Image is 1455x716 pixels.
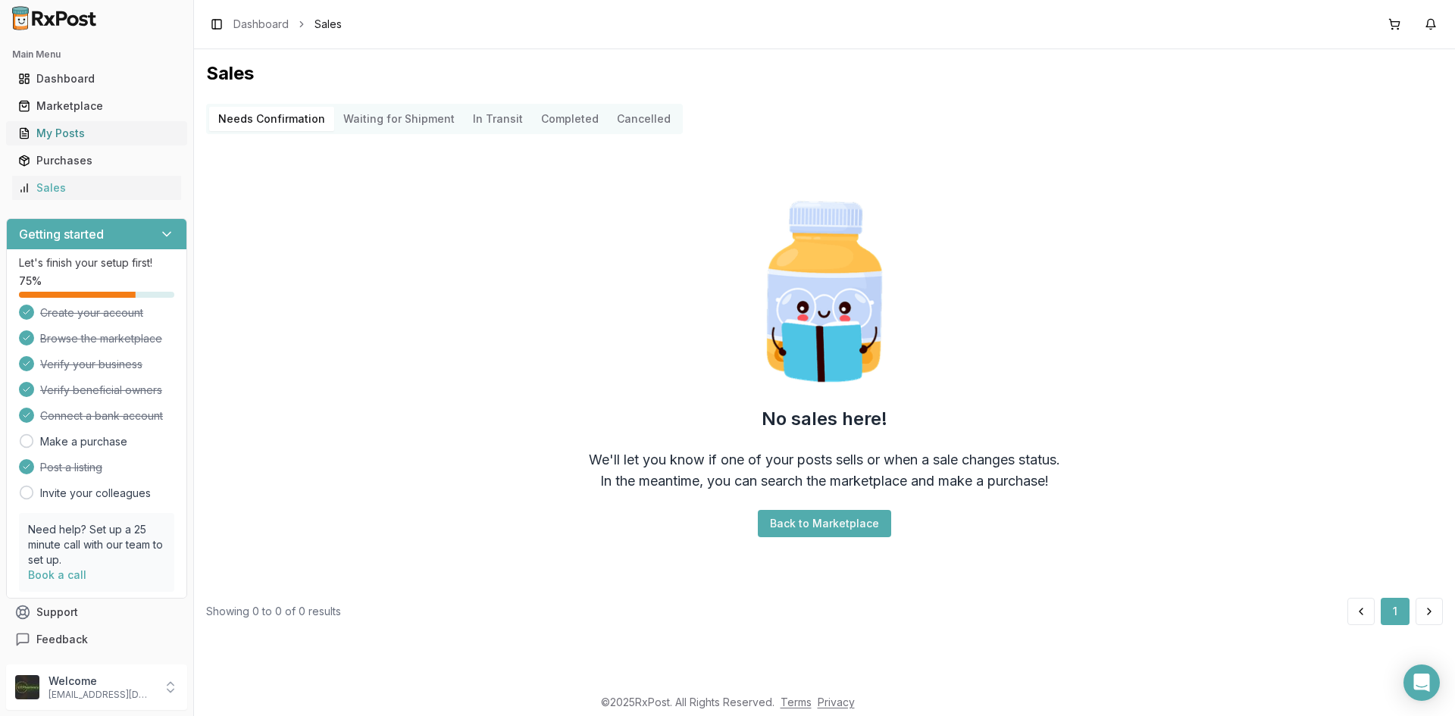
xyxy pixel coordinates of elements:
button: Waiting for Shipment [334,107,464,131]
a: Purchases [12,147,181,174]
div: In the meantime, you can search the marketplace and make a purchase! [600,471,1049,492]
span: 75 % [19,274,42,289]
button: Needs Confirmation [209,107,334,131]
a: My Posts [12,120,181,147]
button: Marketplace [6,94,187,118]
a: Make a purchase [40,434,127,449]
span: Post a listing [40,460,102,475]
button: Back to Marketplace [758,510,891,537]
div: Purchases [18,153,175,168]
img: User avatar [15,675,39,699]
a: Dashboard [233,17,289,32]
button: Purchases [6,149,187,173]
img: Smart Pill Bottle [727,195,921,389]
div: Open Intercom Messenger [1403,664,1440,701]
h2: Main Menu [12,48,181,61]
span: Sales [314,17,342,32]
span: Create your account [40,305,143,320]
button: Completed [532,107,608,131]
button: My Posts [6,121,187,145]
nav: breadcrumb [233,17,342,32]
div: We'll let you know if one of your posts sells or when a sale changes status. [589,449,1060,471]
a: Sales [12,174,181,202]
div: Sales [18,180,175,195]
div: Showing 0 to 0 of 0 results [206,604,341,619]
h1: Sales [206,61,1443,86]
button: Sales [6,176,187,200]
div: My Posts [18,126,175,141]
a: Invite your colleagues [40,486,151,501]
span: Connect a bank account [40,408,163,424]
h2: No sales here! [762,407,887,431]
span: Browse the marketplace [40,331,162,346]
button: Support [6,599,187,626]
p: [EMAIL_ADDRESS][DOMAIN_NAME] [48,689,154,701]
img: RxPost Logo [6,6,103,30]
a: Book a call [28,568,86,581]
span: Verify your business [40,357,142,372]
p: Welcome [48,674,154,689]
span: Feedback [36,632,88,647]
a: Marketplace [12,92,181,120]
a: Terms [781,696,812,708]
div: Marketplace [18,98,175,114]
h3: Getting started [19,225,104,243]
p: Let's finish your setup first! [19,255,174,270]
button: Feedback [6,626,187,653]
button: Dashboard [6,67,187,91]
span: Verify beneficial owners [40,383,162,398]
button: 1 [1381,598,1410,625]
a: Dashboard [12,65,181,92]
div: Dashboard [18,71,175,86]
a: Privacy [818,696,855,708]
p: Need help? Set up a 25 minute call with our team to set up. [28,522,165,567]
button: Cancelled [608,107,680,131]
button: In Transit [464,107,532,131]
